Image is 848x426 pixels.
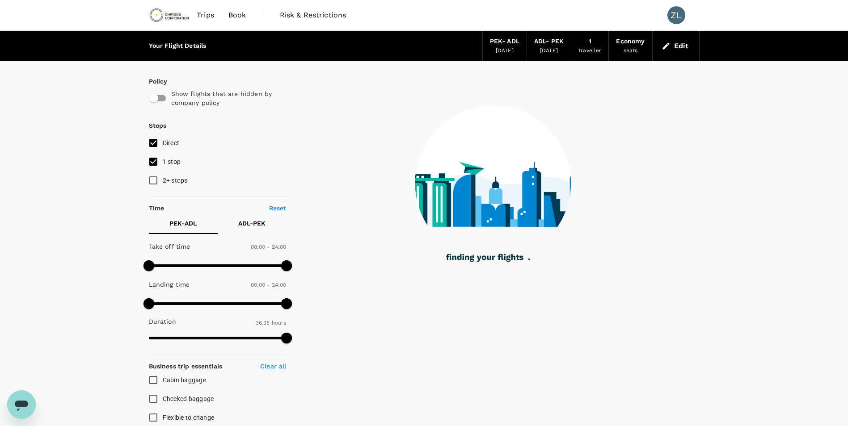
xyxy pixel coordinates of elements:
[149,280,190,289] p: Landing time
[228,10,246,21] span: Book
[163,158,181,165] span: 1 stop
[578,46,601,55] div: traveller
[667,6,685,24] div: ZL
[7,390,36,419] iframe: Button to launch messaging window
[171,89,280,107] p: Show flights that are hidden by company policy
[534,37,564,46] div: ADL - PEK
[149,5,190,25] img: Chrysos Corporation
[149,204,165,213] p: Time
[163,139,180,146] span: Direct
[149,242,190,251] p: Take off time
[540,46,558,55] div: [DATE]
[528,259,530,260] g: .
[280,10,346,21] span: Risk & Restrictions
[260,362,286,371] p: Clear all
[490,37,519,46] div: PEK - ADL
[149,317,176,326] p: Duration
[256,320,287,326] span: 36.35 hours
[496,46,514,55] div: [DATE]
[251,244,287,250] span: 00:00 - 24:00
[149,122,167,129] strong: Stops
[149,41,207,51] div: Your Flight Details
[269,204,287,213] p: Reset
[197,10,214,21] span: Trips
[163,414,215,421] span: Flexible to change
[149,363,223,370] strong: Business trip essentials
[589,37,591,46] div: 1
[169,219,197,228] p: PEK - ADL
[163,177,188,184] span: 2+ stops
[149,77,157,86] p: Policy
[163,395,214,402] span: Checked baggage
[660,39,692,53] button: Edit
[446,254,523,262] g: finding your flights
[616,37,645,46] div: Economy
[624,46,638,55] div: seats
[251,282,287,288] span: 00:00 - 24:00
[238,219,266,228] p: ADL - PEK
[163,376,206,384] span: Cabin baggage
